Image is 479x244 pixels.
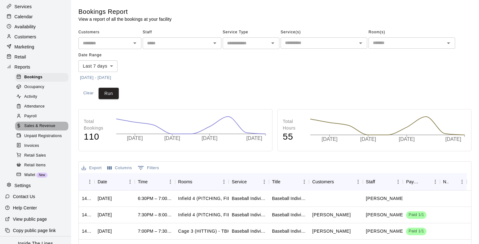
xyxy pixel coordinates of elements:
[406,173,421,191] div: Payment
[246,136,262,141] tspan: [DATE]
[366,173,375,191] div: Staff
[232,173,247,191] div: Service
[125,177,135,186] button: Menu
[24,172,35,178] span: Wallet
[78,27,141,37] span: Customers
[457,177,467,186] button: Menu
[24,133,62,139] span: Unpaid Registrations
[422,177,431,186] button: Sort
[78,60,117,72] div: Last 7 days
[219,177,229,186] button: Menu
[178,212,288,218] p: Infield 4 (PITCHING, FIELDING, CATCHING) - TBK
[82,212,91,218] div: 1432061
[15,92,71,102] a: Activity
[24,113,37,119] span: Payroll
[175,173,229,191] div: Rooms
[5,2,66,11] a: Services
[445,136,461,142] tspan: [DATE]
[192,177,201,186] button: Sort
[107,177,116,186] button: Sort
[375,177,384,186] button: Sort
[15,171,68,180] div: WalletNew
[5,32,66,42] a: Customers
[135,173,175,191] div: Time
[5,22,66,31] a: Availability
[312,212,351,218] p: Matthew Eshelman
[78,88,99,99] button: Clear
[98,173,107,191] div: Date
[15,151,68,160] div: Retail Sales
[14,182,31,189] p: Settings
[312,173,334,191] div: Customers
[138,212,172,218] div: 7:30PM – 8:00PM
[24,143,39,149] span: Invoices
[15,112,71,121] a: Payroll
[84,131,110,142] h4: 110
[13,216,47,222] p: View public page
[353,177,363,186] button: Menu
[360,136,376,142] tspan: [DATE]
[136,163,161,173] button: Show filters
[15,170,71,180] a: WalletNew
[443,173,448,191] div: Notes
[98,212,112,218] div: Tue, Sep 16, 2025
[15,102,71,112] a: Attendance
[15,132,68,141] div: Unpaid Registrations
[14,14,33,20] p: Calendar
[15,131,71,141] a: Unpaid Registrations
[24,152,46,159] span: Retail Sales
[322,136,337,142] tspan: [DATE]
[138,195,172,202] div: 6:30PM – 7:00PM
[79,173,94,191] div: ID
[82,195,91,202] div: 1432065
[15,73,68,82] div: Bookings
[5,12,66,21] div: Calendar
[24,94,37,100] span: Activity
[444,39,453,47] button: Open
[15,141,68,150] div: Invoices
[24,103,45,110] span: Attendance
[78,73,113,83] button: [DATE] - [DATE]
[269,173,309,191] div: Title
[393,177,403,186] button: Menu
[363,173,403,191] div: Staff
[403,173,440,191] div: Payment
[15,112,68,121] div: Payroll
[106,163,134,173] button: Select columns
[272,195,306,202] div: Baseball Individual HITTING - 30 minutes
[143,27,221,37] span: Staff
[15,151,71,160] a: Retail Sales
[210,39,219,47] button: Open
[148,177,157,186] button: Sort
[14,3,32,10] p: Services
[281,27,367,37] span: Service(s)
[15,160,71,170] a: Retail Items
[259,177,269,186] button: Menu
[14,24,36,30] p: Availability
[366,212,404,218] p: Gama Martinez
[5,62,66,72] a: Reports
[138,173,148,191] div: Time
[5,42,66,52] div: Marketing
[5,181,66,190] a: Settings
[164,136,180,141] tspan: [DATE]
[272,212,306,218] div: Baseball Individual FIELDING - 30 minutes
[24,162,46,169] span: Retail Items
[80,163,103,173] button: Export
[272,228,306,234] div: Baseball Individual HITTING - 30 minutes
[406,212,426,218] span: Paid 1/1
[299,177,309,186] button: Menu
[166,177,175,186] button: Menu
[15,102,68,111] div: Attendance
[14,64,30,70] p: Reports
[232,228,266,234] div: Baseball Individual HITTING - 30 minutes
[13,205,37,211] p: Help Center
[15,92,68,101] div: Activity
[309,173,362,191] div: Customers
[15,161,68,170] div: Retail Items
[268,39,277,47] button: Open
[280,177,289,186] button: Sort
